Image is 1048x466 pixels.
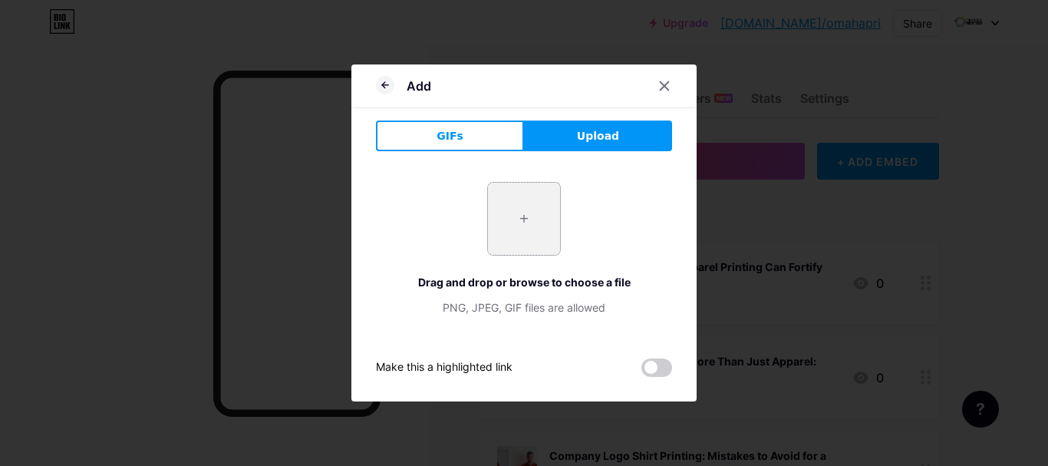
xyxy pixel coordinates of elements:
div: PNG, JPEG, GIF files are allowed [376,299,672,316]
span: Upload [577,128,619,144]
span: GIFs [437,128,463,144]
div: Add [407,77,431,95]
button: GIFs [376,121,524,151]
div: Make this a highlighted link [376,359,512,377]
button: Upload [524,121,672,151]
div: Drag and drop or browse to choose a file [376,274,672,290]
